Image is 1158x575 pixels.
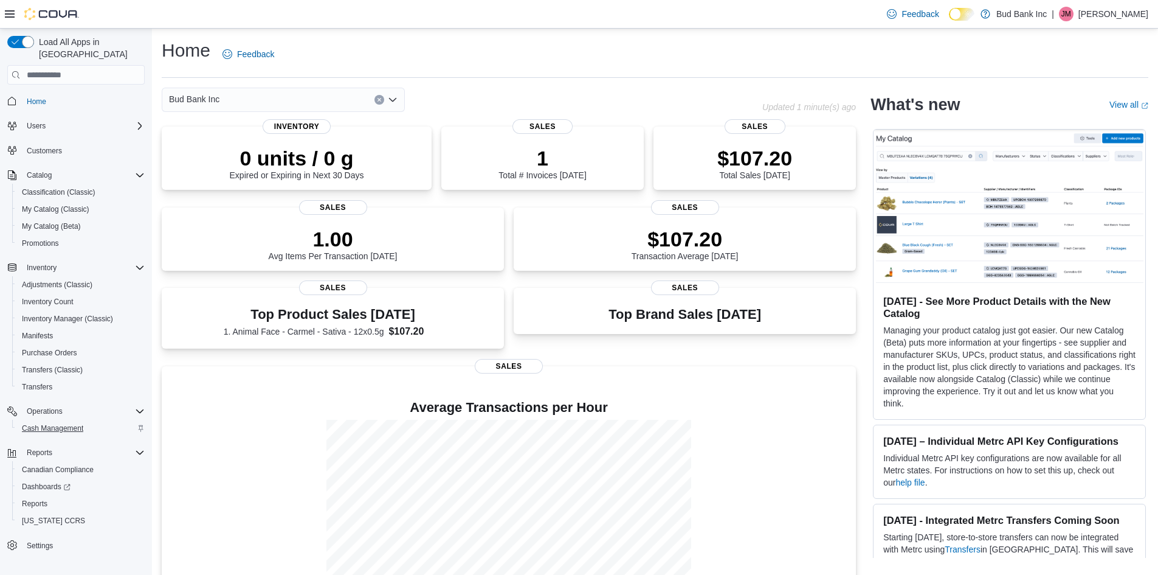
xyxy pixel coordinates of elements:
div: Jade Marlatt [1059,7,1074,21]
a: Home [22,94,51,109]
a: Settings [22,538,58,553]
button: Transfers [12,378,150,396]
span: Reports [22,499,47,509]
button: My Catalog (Classic) [12,201,150,218]
button: Canadian Compliance [12,461,150,478]
h3: [DATE] - Integrated Metrc Transfers Coming Soon [883,514,1136,526]
a: help file [895,478,925,487]
button: Clear input [374,95,384,105]
span: Reports [27,448,52,458]
button: Open list of options [388,95,398,105]
img: Cova [24,8,79,20]
span: JM [1061,7,1071,21]
button: Reports [12,495,150,512]
h3: Top Brand Sales [DATE] [608,307,761,322]
h3: Top Product Sales [DATE] [224,307,443,322]
p: | [1052,7,1054,21]
span: Inventory Count [17,294,145,309]
span: My Catalog (Classic) [17,202,145,217]
p: Individual Metrc API key configurations are now available for all Metrc states. For instructions ... [883,452,1136,489]
span: Feedback [237,48,274,60]
div: Total # Invoices [DATE] [498,146,586,180]
span: Dashboards [22,482,71,492]
button: Operations [22,404,67,419]
svg: External link [1141,102,1148,110]
button: Users [2,117,150,134]
span: Sales [725,119,785,134]
p: $107.20 [717,146,792,170]
span: Manifests [22,331,53,341]
button: Home [2,92,150,110]
span: Sales [299,200,367,215]
span: Reports [22,445,145,460]
span: Load All Apps in [GEOGRAPHIC_DATA] [34,36,145,60]
button: Inventory [22,260,61,275]
span: Promotions [22,239,59,248]
span: Dashboards [17,479,145,494]
button: Purchase Orders [12,344,150,361]
a: Customers [22,144,67,158]
h2: What's new [870,95,960,114]
span: Adjustments (Classic) [17,277,145,292]
button: Inventory [2,259,150,276]
span: Sales [512,119,573,134]
button: Cash Management [12,420,150,437]
a: Reports [17,497,52,511]
span: Sales [475,359,543,374]
span: Inventory [27,263,57,273]
a: [US_STATE] CCRS [17,514,90,528]
a: My Catalog (Beta) [17,219,86,234]
button: Transfers (Classic) [12,361,150,378]
span: [US_STATE] CCRS [22,516,85,526]
a: Classification (Classic) [17,185,100,200]
span: Inventory Count [22,297,74,307]
span: Transfers (Classic) [17,363,145,377]
a: My Catalog (Classic) [17,202,94,217]
p: 0 units / 0 g [230,146,364,170]
button: Customers [2,142,150,159]
span: Operations [22,404,145,419]
span: Transfers [22,382,52,392]
span: Inventory Manager (Classic) [17,312,145,326]
h3: [DATE] - See More Product Details with the New Catalog [883,295,1136,319]
span: Purchase Orders [17,346,145,360]
span: Cash Management [17,421,145,436]
button: Inventory Manager (Classic) [12,310,150,327]
span: Inventory [22,260,145,275]
a: Dashboards [17,479,75,494]
input: Dark Mode [949,8,974,21]
p: Bud Bank Inc [996,7,1047,21]
button: Manifests [12,327,150,344]
span: Canadian Compliance [22,465,94,475]
a: Canadian Compliance [17,462,98,477]
span: Sales [299,281,367,295]
span: Inventory [263,119,331,134]
button: Operations [2,403,150,420]
span: Users [27,121,46,131]
span: Sales [651,200,719,215]
a: Transfers [945,545,981,554]
button: Settings [2,537,150,554]
button: My Catalog (Beta) [12,218,150,235]
span: Home [22,93,145,108]
h3: [DATE] – Individual Metrc API Key Configurations [883,435,1136,447]
span: Purchase Orders [22,348,77,358]
a: Inventory Count [17,294,78,309]
a: Promotions [17,236,64,251]
a: Transfers (Classic) [17,363,88,377]
button: Reports [2,444,150,461]
span: Customers [27,146,62,156]
p: Managing your product catalog just got easier. Our new Catalog (Beta) puts more information at yo... [883,324,1136,409]
a: Inventory Manager (Classic) [17,312,118,326]
button: [US_STATE] CCRS [12,512,150,529]
button: Reports [22,445,57,460]
div: Transaction Average [DATE] [632,227,739,261]
button: Adjustments (Classic) [12,276,150,293]
span: Adjustments (Classic) [22,280,92,290]
div: Total Sales [DATE] [717,146,792,180]
span: Inventory Manager (Classic) [22,314,113,324]
span: Feedback [901,8,939,20]
span: Sales [651,281,719,295]
a: Feedback [218,42,279,66]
